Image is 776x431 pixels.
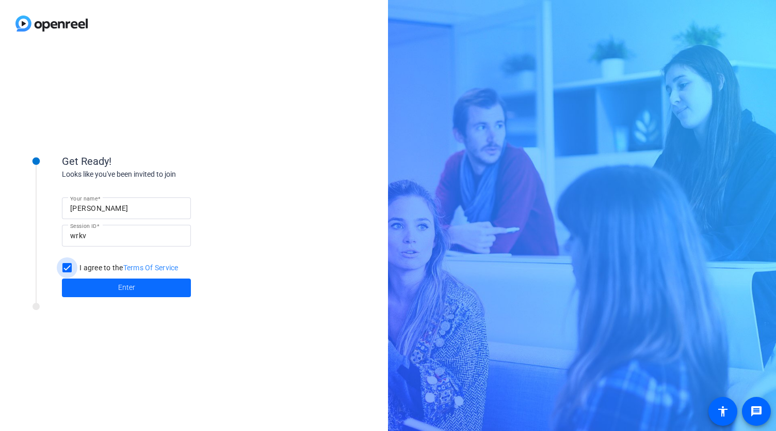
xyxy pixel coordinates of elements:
mat-icon: accessibility [717,405,729,418]
mat-icon: message [750,405,763,418]
label: I agree to the [77,263,179,273]
div: Looks like you've been invited to join [62,169,268,180]
span: Enter [118,282,135,293]
div: Get Ready! [62,153,268,169]
button: Enter [62,279,191,297]
a: Terms Of Service [123,264,179,272]
mat-label: Session ID [70,223,96,229]
mat-label: Your name [70,195,98,202]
